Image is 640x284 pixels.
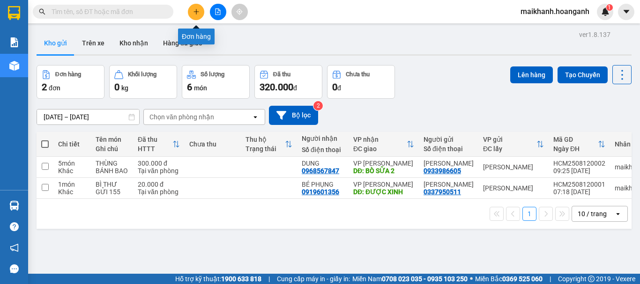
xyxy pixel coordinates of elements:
[138,167,180,175] div: Tại văn phòng
[424,145,474,153] div: Số điện thoại
[622,7,631,16] span: caret-down
[37,65,104,99] button: Đơn hàng2đơn
[201,71,224,78] div: Số lượng
[302,160,344,167] div: DUNG
[553,160,605,167] div: HCM2508120002
[49,84,60,92] span: đơn
[273,71,290,78] div: Đã thu
[608,4,611,11] span: 1
[549,132,610,157] th: Toggle SortBy
[618,4,634,20] button: caret-down
[382,275,468,283] strong: 0708 023 035 - 0935 103 250
[221,275,261,283] strong: 1900 633 818
[149,112,214,122] div: Chọn văn phòng nhận
[9,61,19,71] img: warehouse-icon
[194,84,207,92] span: món
[138,145,172,153] div: HTTT
[121,84,128,92] span: kg
[55,71,81,78] div: Đơn hàng
[302,181,344,188] div: BÉ PHỤNG
[475,274,543,284] span: Miền Bắc
[470,277,473,281] span: ⚪️
[189,140,236,148] div: Chưa thu
[553,136,598,143] div: Mã GD
[58,140,86,148] div: Chi tiết
[246,136,285,143] div: Thu hộ
[327,65,395,99] button: Chưa thu0đ
[353,188,414,196] div: DĐ: ĐƯỢC XINH
[182,65,250,99] button: Số lượng6món
[133,132,185,157] th: Toggle SortBy
[424,160,474,167] div: MINH HẢO
[138,136,172,143] div: Đã thu
[302,135,344,142] div: Người nhận
[332,81,337,93] span: 0
[269,106,318,125] button: Bộ lọc
[241,132,297,157] th: Toggle SortBy
[187,81,192,93] span: 6
[424,188,461,196] div: 0337950511
[346,71,370,78] div: Chưa thu
[193,8,200,15] span: plus
[522,207,536,221] button: 1
[74,32,112,54] button: Trên xe
[8,6,20,20] img: logo-vxr
[550,274,551,284] span: |
[510,66,553,83] button: Lên hàng
[606,4,613,11] sup: 1
[109,65,177,99] button: Khối lượng0kg
[260,81,293,93] span: 320.000
[96,136,128,143] div: Tên món
[231,4,248,20] button: aim
[52,7,162,17] input: Tìm tên, số ĐT hoặc mã đơn
[175,274,261,284] span: Hỗ trợ kỹ thuật:
[96,160,128,175] div: THÙNG BÁNH BAO
[553,145,598,153] div: Ngày ĐH
[246,145,285,153] div: Trạng thái
[353,145,407,153] div: ĐC giao
[156,32,210,54] button: Hàng đã giao
[236,8,243,15] span: aim
[58,188,86,196] div: Khác
[96,145,128,153] div: Ghi chú
[302,188,339,196] div: 0919601356
[252,113,259,121] svg: open
[138,188,180,196] div: Tại văn phòng
[10,222,19,231] span: question-circle
[337,84,341,92] span: đ
[579,29,610,40] div: ver 1.8.137
[58,181,86,188] div: 1 món
[96,181,128,188] div: BÌ THƯ
[302,146,344,153] div: Số điện thoại
[9,37,19,47] img: solution-icon
[254,65,322,99] button: Đã thu320.000đ
[478,132,549,157] th: Toggle SortBy
[114,81,119,93] span: 0
[138,160,180,167] div: 300.000 đ
[268,274,270,284] span: |
[353,181,414,188] div: VP [PERSON_NAME]
[424,181,474,188] div: KIM QUY
[352,274,468,284] span: Miền Nam
[37,32,74,54] button: Kho gửi
[210,4,226,20] button: file-add
[502,275,543,283] strong: 0369 525 060
[614,210,622,218] svg: open
[58,167,86,175] div: Khác
[42,81,47,93] span: 2
[424,167,461,175] div: 0933986605
[483,145,536,153] div: ĐC lấy
[293,84,297,92] span: đ
[128,71,156,78] div: Khối lượng
[10,264,19,273] span: message
[588,276,595,282] span: copyright
[553,188,605,196] div: 07:18 [DATE]
[302,167,339,175] div: 0968567847
[483,163,544,171] div: [PERSON_NAME]
[483,136,536,143] div: VP gửi
[578,209,607,218] div: 10 / trang
[313,101,323,110] sup: 2
[37,109,139,124] input: Select a date range.
[277,274,350,284] span: Cung cấp máy in - giấy in:
[10,243,19,252] span: notification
